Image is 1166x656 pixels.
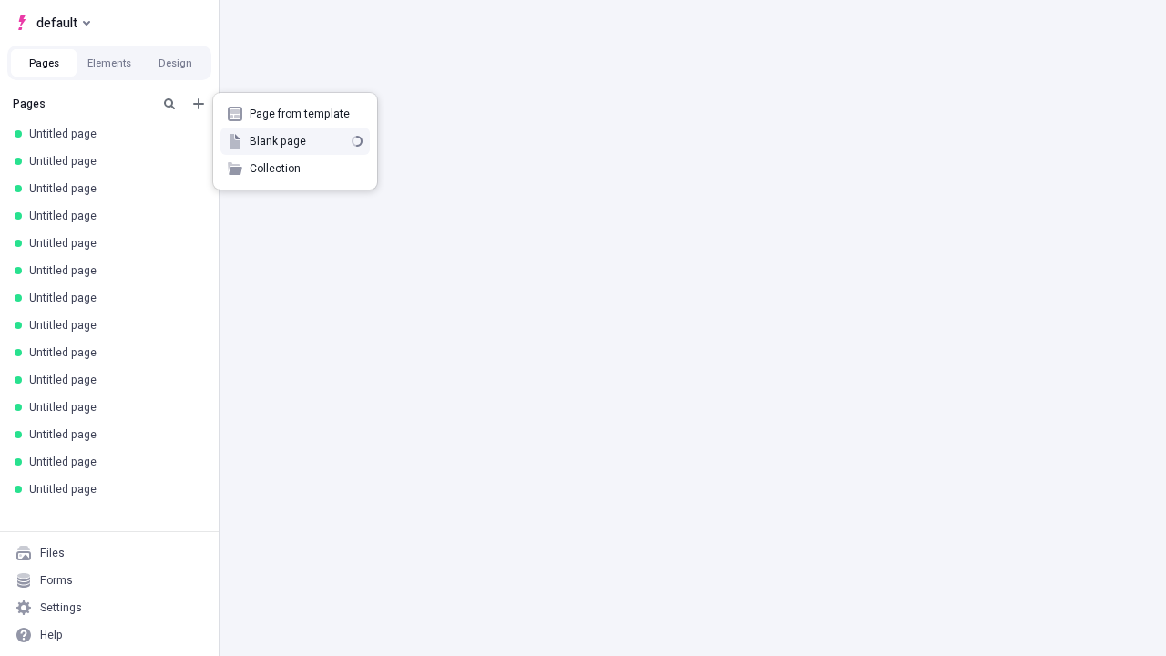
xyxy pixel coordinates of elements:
button: Add new [188,93,210,115]
button: Select site [7,9,97,36]
div: Untitled page [29,345,197,360]
div: Untitled page [29,400,197,415]
div: Untitled page [29,318,197,333]
div: Untitled page [29,127,197,141]
div: Untitled page [29,373,197,387]
div: Help [40,628,63,642]
div: Untitled page [29,154,197,169]
div: Untitled page [29,236,197,251]
span: Page from template [250,107,363,121]
button: Elements [77,49,142,77]
div: Untitled page [29,427,197,442]
div: Untitled page [29,455,197,469]
button: Pages [11,49,77,77]
div: Pages [13,97,151,111]
span: default [36,12,77,34]
div: Settings [40,600,82,615]
span: Blank page [250,134,344,149]
div: Untitled page [29,291,197,305]
div: Forms [40,573,73,588]
div: Untitled page [29,209,197,223]
div: Untitled page [29,181,197,196]
span: Collection [250,161,363,176]
div: Add new [213,93,377,190]
button: Design [142,49,208,77]
div: Files [40,546,65,560]
div: Untitled page [29,482,197,497]
div: Untitled page [29,263,197,278]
